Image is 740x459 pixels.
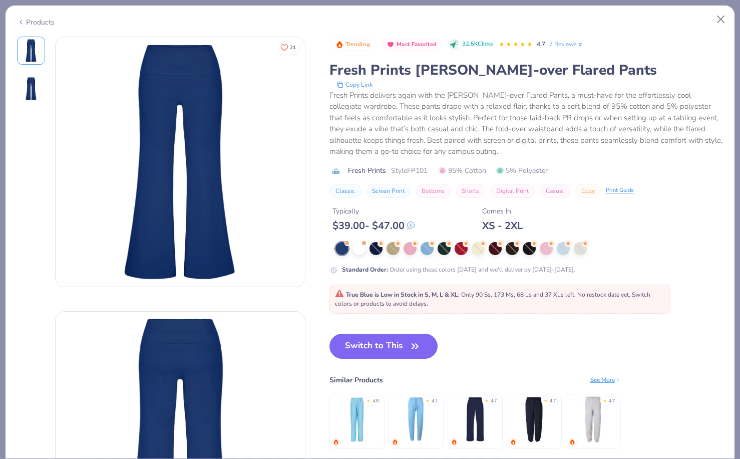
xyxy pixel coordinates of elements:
[333,80,376,90] button: copy to clipboard
[391,165,428,176] span: Style FP101
[426,398,430,402] div: ★
[456,184,485,198] button: Shorts
[329,167,343,175] img: brand logo
[549,40,584,49] a: 7 Reviews
[342,265,575,274] div: Order using these colors [DATE] and we'll deliver by [DATE]-[DATE].
[451,395,499,443] img: Fresh Prints San Diego Open Heavyweight Sweatpants
[432,398,438,405] div: 4.1
[17,17,55,28] div: Products
[510,439,516,445] img: trending.gif
[485,398,489,402] div: ★
[569,439,575,445] img: trending.gif
[392,395,440,443] img: Fresh Prints Gramercy Sweats
[19,39,43,63] img: Front
[606,186,634,195] div: Print Guide
[329,90,723,157] div: Fresh Prints delivers again with the [PERSON_NAME]-over Flared Pants, a must-have for the effortl...
[333,439,339,445] img: trending.gif
[603,398,607,402] div: ★
[366,184,411,198] button: Screen Print
[329,61,723,80] div: Fresh Prints [PERSON_NAME]-over Flared Pants
[510,395,558,443] img: Gildan Adult Heavy Blend Adult 8 Oz. 50/50 Sweatpants
[373,398,379,405] div: 4.8
[540,184,570,198] button: Casual
[342,266,388,274] strong: Standard Order :
[366,398,371,402] div: ★
[332,206,415,216] div: Typically
[329,334,438,359] button: Switch to This
[482,219,523,232] div: XS - 2XL
[382,38,442,51] button: Badge Button
[335,291,650,308] span: : Only 90 Ss, 173 Ms, 68 Ls and 37 XLs left. No restock date yet. Switch colors or products to av...
[491,398,497,405] div: 4.7
[387,41,395,49] img: Most Favorited sort
[439,165,486,176] span: 95% Cotton
[345,42,370,47] span: Trending
[392,439,398,445] img: trending.gif
[451,439,457,445] img: trending.gif
[490,184,535,198] button: Digital Print
[482,206,523,216] div: Comes In
[569,395,617,443] img: Jerzees Adult 8 Oz. Nublend Fleece Sweatpants
[333,395,381,443] img: Fresh Prints Park Ave Open Sweatpants
[537,40,545,48] span: 4.7
[329,184,361,198] button: Classic
[590,375,621,384] div: See More
[609,398,615,405] div: 4.7
[496,165,548,176] span: 5% Polyester
[329,375,383,385] div: Similar Products
[290,45,296,50] span: 21
[335,41,343,49] img: Trending sort
[19,77,43,101] img: Back
[416,184,451,198] button: Bottoms
[346,291,458,299] strong: True Blue is Low in Stock in S, M, L & XL
[348,165,386,176] span: Fresh Prints
[575,184,601,198] button: Cozy
[56,37,305,287] img: Front
[332,219,415,232] div: $ 39.00 - $ 47.00
[550,398,556,405] div: 4.7
[544,398,548,402] div: ★
[397,42,437,47] span: Most Favorited
[711,10,730,29] button: Close
[330,38,376,51] button: Badge Button
[462,40,493,49] span: 32.5K Clicks
[499,37,533,53] div: 4.7 Stars
[276,40,300,55] button: Like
